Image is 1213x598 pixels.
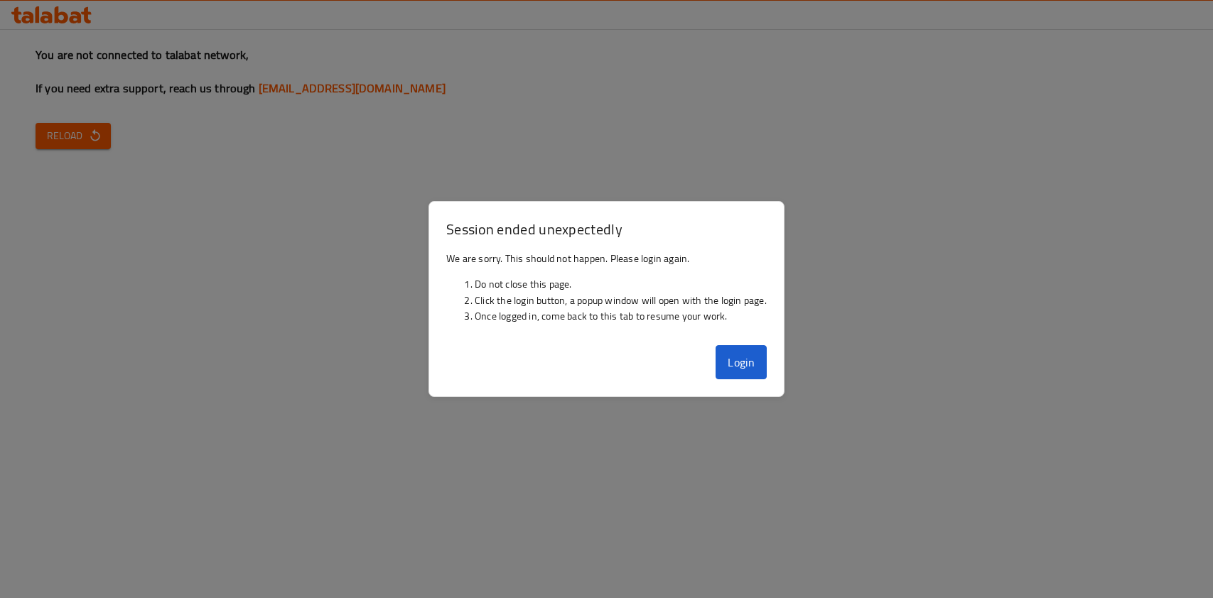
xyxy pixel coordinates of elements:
[475,293,767,308] li: Click the login button, a popup window will open with the login page.
[475,308,767,324] li: Once logged in, come back to this tab to resume your work.
[429,245,784,340] div: We are sorry. This should not happen. Please login again.
[446,219,767,239] h3: Session ended unexpectedly
[716,345,767,379] button: Login
[475,276,767,292] li: Do not close this page.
